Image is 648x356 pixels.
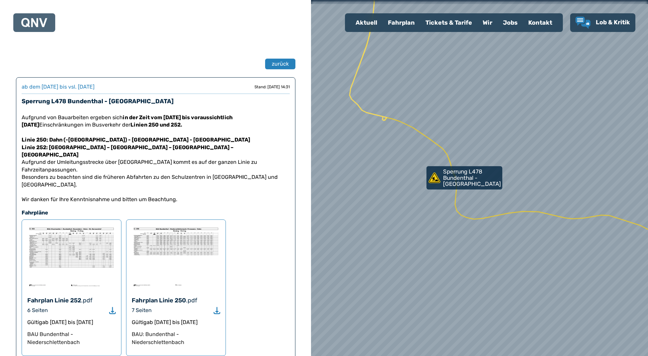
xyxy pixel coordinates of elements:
[426,166,500,189] div: Sperrung L478 Bundenthal - [GEOGRAPHIC_DATA]
[27,318,116,326] div: Gültig ab [DATE] bis [DATE]
[21,16,47,29] a: QNV Logo
[130,122,182,128] strong: Linien 250 und 252.
[27,225,116,288] img: PDF-Datei
[132,306,152,314] div: 7 Seiten
[22,114,233,128] strong: in der Zeit vom [DATE] bis voraussichtlich [DATE]
[575,17,630,29] a: Lob & Kritik
[523,14,558,31] a: Kontakt
[27,306,48,314] div: 6 Seiten
[426,166,502,189] a: Sperrung L478 Bundenthal - [GEOGRAPHIC_DATA]
[109,307,116,313] a: Download
[477,14,498,31] a: Wir
[350,14,383,31] a: Aktuell
[81,296,92,305] div: .pdf
[27,330,116,346] div: BAU Bundenthal - Niederschlettenbach
[272,60,289,68] span: zurück
[22,83,94,91] div: ab dem [DATE] bis vsl. [DATE]
[22,97,290,106] h3: Sperrung L478 Bundenthal - [GEOGRAPHIC_DATA]
[254,84,290,90] div: Stand: [DATE] 14:31
[22,159,290,188] p: Aufgrund der Umleitungsstrecke über [GEOGRAPHIC_DATA] kommt es auf der ganzen Linie zu Fahrzeitan...
[265,59,295,69] button: zurück
[27,296,81,305] div: Fahrplan Linie 252
[383,14,420,31] a: Fahrplan
[596,19,630,26] span: Lob & Kritik
[132,225,220,288] img: PDF-Datei
[22,144,234,158] strong: Linie 252: [GEOGRAPHIC_DATA] – [GEOGRAPHIC_DATA] – [GEOGRAPHIC_DATA] – [GEOGRAPHIC_DATA]
[443,169,501,187] p: Sperrung L478 Bundenthal - [GEOGRAPHIC_DATA]
[22,188,290,203] p: Wir danken für Ihre Kenntnisnahme und bitten um Beachtung.
[420,14,477,31] a: Tickets & Tarife
[132,296,186,305] div: Fahrplan Linie 250
[21,18,47,27] img: QNV Logo
[22,114,290,129] p: Aufgrund von Bauarbeiten ergeben sich Einschränkungen im Busverkehr der
[132,330,220,346] div: BAU: Bundenthal - Niederschlettenbach
[22,209,290,217] h4: Fahrpläne
[498,14,523,31] a: Jobs
[22,137,250,143] strong: Linie 250: Dahn (-[GEOGRAPHIC_DATA]) - [GEOGRAPHIC_DATA] - [GEOGRAPHIC_DATA]
[132,318,220,326] div: Gültig ab [DATE] bis [DATE]
[186,296,197,305] div: .pdf
[214,307,220,313] a: Download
